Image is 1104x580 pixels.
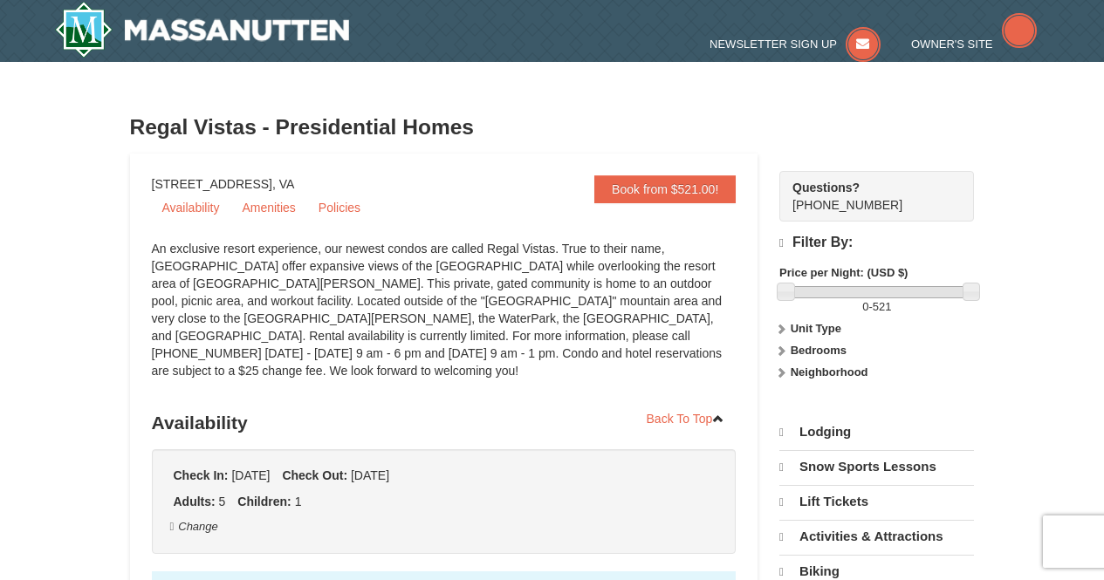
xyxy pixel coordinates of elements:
[779,520,974,553] a: Activities & Attractions
[779,266,908,279] strong: Price per Night: (USD $)
[174,495,216,508] strong: Adults:
[55,2,350,58] img: Massanutten Resort Logo
[911,38,993,51] span: Owner's Site
[862,300,868,313] span: 0
[779,298,974,316] label: -
[231,194,305,221] a: Amenities
[174,468,229,482] strong: Check In:
[791,322,841,335] strong: Unit Type
[169,517,219,536] button: Change
[779,485,974,518] a: Lift Tickets
[710,38,881,51] a: Newsletter Sign Up
[282,468,347,482] strong: Check Out:
[152,406,737,440] h3: Availability
[308,194,371,221] a: Policies
[791,344,847,357] strong: Bedrooms
[237,495,291,508] strong: Children:
[779,416,974,448] a: Lodging
[710,38,837,51] span: Newsletter Sign Up
[779,450,974,483] a: Snow Sports Lessons
[219,495,226,508] span: 5
[55,2,350,58] a: Massanutten Resort
[295,495,302,508] span: 1
[873,300,892,313] span: 521
[792,179,943,212] span: [PHONE_NUMBER]
[594,175,736,203] a: Book from $521.00!
[152,194,230,221] a: Availability
[351,468,389,482] span: [DATE]
[779,235,974,251] h4: Filter By:
[911,38,1037,51] a: Owner's Site
[635,406,737,432] a: Back To Top
[231,468,270,482] span: [DATE]
[130,110,975,145] h3: Regal Vistas - Presidential Homes
[791,365,868,379] strong: Neighborhood
[792,181,860,194] strong: Questions?
[152,240,737,397] div: An exclusive resort experience, our newest condos are called Regal Vistas. True to their name, [G...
